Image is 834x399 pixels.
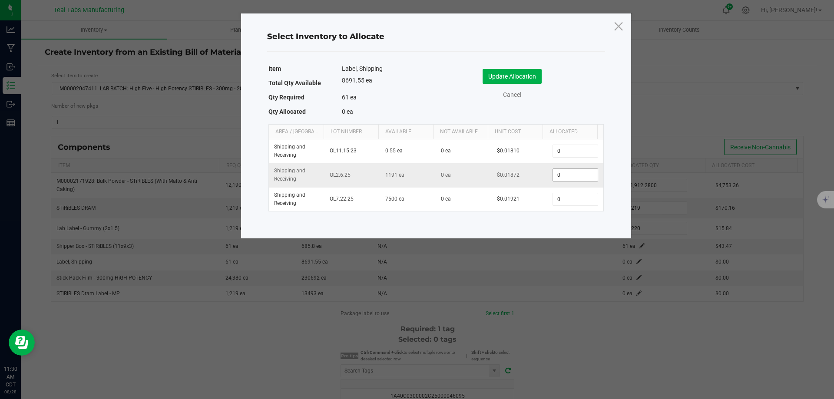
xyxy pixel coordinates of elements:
[274,168,305,182] span: Shipping and Receiving
[324,139,380,163] td: OL11.15.23
[342,64,383,73] span: Label, Shipping
[342,94,357,101] span: 61 ea
[268,77,321,89] label: Total Qty Available
[495,90,530,99] a: Cancel
[9,330,35,356] iframe: Resource center
[543,125,597,139] th: Allocated
[483,69,542,84] button: Update Allocation
[488,125,543,139] th: Unit Cost
[269,125,324,139] th: Area / [GEOGRAPHIC_DATA]
[268,91,304,103] label: Qty Required
[441,196,451,202] span: 0 ea
[268,106,306,118] label: Qty Allocated
[342,108,353,115] span: 0 ea
[497,148,520,154] span: $0.01810
[267,32,384,41] span: Select Inventory to Allocate
[324,125,378,139] th: Lot Number
[385,196,404,202] span: 7500 ea
[274,144,305,158] span: Shipping and Receiving
[378,125,433,139] th: Available
[324,188,380,211] td: OL7.22.25
[441,148,451,154] span: 0 ea
[274,192,305,206] span: Shipping and Receiving
[324,163,380,187] td: OL2.6.25
[385,148,403,154] span: 0.55 ea
[497,196,520,202] span: $0.01921
[441,172,451,178] span: 0 ea
[385,172,404,178] span: 1191 ea
[433,125,488,139] th: Not Available
[342,77,372,84] span: 8691.55 ea
[268,63,281,75] label: Item
[497,172,520,178] span: $0.01872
